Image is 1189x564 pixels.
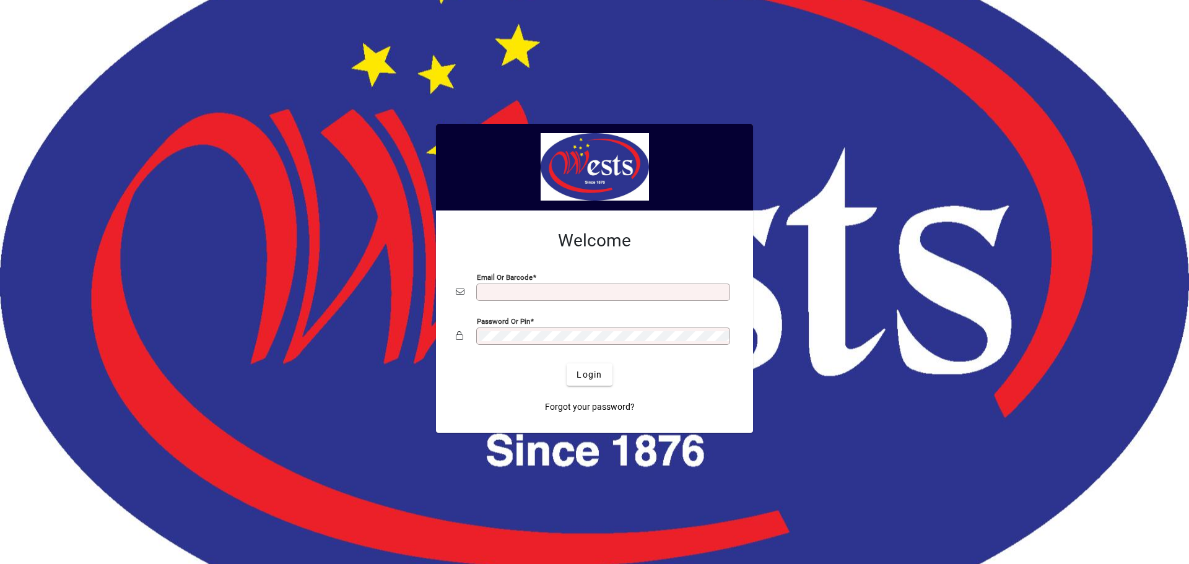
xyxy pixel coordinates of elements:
span: Login [577,368,602,381]
h2: Welcome [456,230,733,251]
mat-label: Password or Pin [477,317,530,326]
span: Forgot your password? [545,401,635,414]
button: Login [567,363,612,386]
mat-label: Email or Barcode [477,273,533,282]
a: Forgot your password? [540,396,640,418]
